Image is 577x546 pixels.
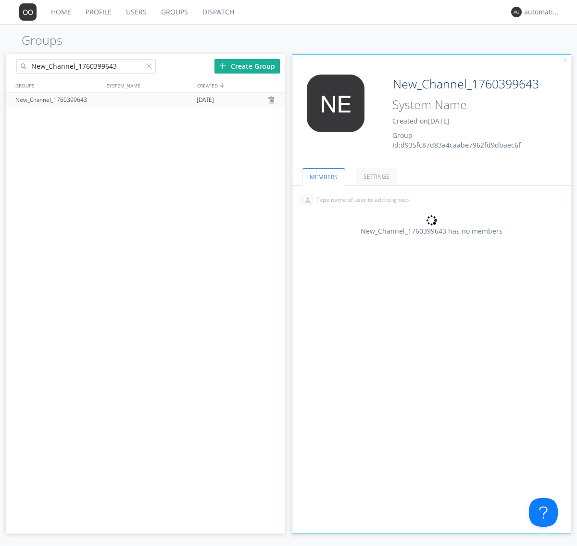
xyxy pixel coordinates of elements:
span: Created on [392,116,450,125]
img: cancel.svg [562,57,568,64]
span: [DATE] [197,93,214,107]
input: Type name of user to add to group [299,193,564,207]
img: plus.svg [219,62,226,69]
div: CREATED [195,78,286,92]
input: Group Name [389,74,544,94]
div: SYSTEM_NAME [104,78,195,92]
div: automation+dispatcher0014 [524,7,560,17]
div: GROUPS [13,78,102,92]
span: [DATE] [428,116,450,125]
img: 373638.png [511,7,522,17]
div: New_Channel_1760399643 has no members [292,226,571,236]
input: Search groups [16,59,156,74]
a: SETTINGS [356,168,397,185]
iframe: Toggle Customer Support [529,498,558,527]
a: MEMBERS [302,168,345,186]
input: System Name [389,96,544,114]
img: spin.svg [426,214,438,226]
span: Group Id: d935fc87d83a4caabe7962fd9dbaec6f [392,131,521,149]
img: 373638.png [19,3,37,21]
img: 373638.png [300,74,372,132]
div: Create Group [214,59,280,74]
a: New_Channel_1760399643[DATE] [6,93,285,107]
div: New_Channel_1760399643 [13,93,103,107]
